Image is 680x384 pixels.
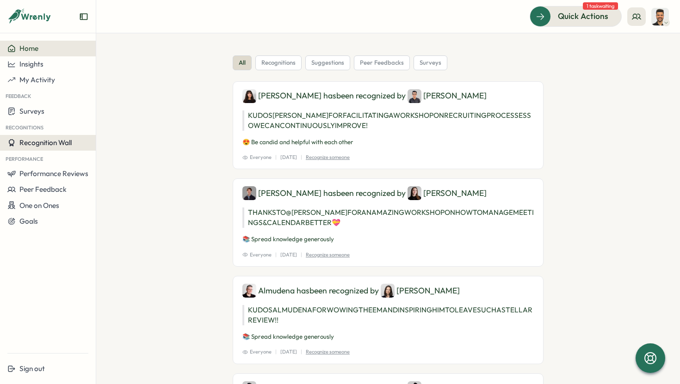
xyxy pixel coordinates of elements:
[242,89,256,103] img: Kelly Rosa
[242,284,256,298] img: Almudena Bernardos
[275,153,277,161] p: |
[242,153,272,161] span: Everyone
[408,89,421,103] img: Hasan Naqvi
[242,284,534,298] div: Almudena has been recognized by
[280,153,297,161] p: [DATE]
[275,251,277,259] p: |
[19,169,88,178] span: Performance Reviews
[242,138,534,146] p: 😍 Be candid and helpful with each other
[19,217,38,226] span: Goals
[408,186,421,200] img: Elena Ladushyna
[301,153,302,161] p: |
[261,59,296,67] span: recognitions
[242,251,272,259] span: Everyone
[19,75,55,84] span: My Activity
[275,348,277,356] p: |
[19,138,72,147] span: Recognition Wall
[239,59,246,67] span: all
[381,284,395,298] img: Elisabetta ​Casagrande
[19,185,67,194] span: Peer Feedback
[306,348,350,356] p: Recognize someone
[306,251,350,259] p: Recognize someone
[420,59,441,67] span: surveys
[19,107,44,116] span: Surveys
[242,305,534,325] p: KUDOS ALMUDENA FOR WOWING THE EM AND INSPIRING HIM TO LEAVE SUCH A STELLAR REVIEW!!
[242,333,534,341] p: 📚 Spread knowledge generously
[306,153,350,161] p: Recognize someone
[242,186,256,200] img: Dionisio Arredondo
[242,207,534,228] p: THANKS TO @[PERSON_NAME] FOR AN AMAZING WORKSHOP ON HOW TO MANAGE MEETINGS & CALENDAR BETTER 💝
[79,12,88,21] button: Expand sidebar
[19,201,59,210] span: One on Ones
[242,235,534,244] p: 📚 Spread knowledge generously
[242,348,272,356] span: Everyone
[280,348,297,356] p: [DATE]
[242,186,534,200] div: [PERSON_NAME] has been recognized by
[530,6,622,26] button: Quick Actions
[242,110,534,131] p: KUDOS [PERSON_NAME] FOR FACILITATING A WORKSHOP ON RECRUITING PROCESSES SO WE CAN CONTINUOUSLY IM...
[19,364,45,373] span: Sign out
[19,60,43,68] span: Insights
[408,186,487,200] div: [PERSON_NAME]
[558,10,608,22] span: Quick Actions
[381,284,460,298] div: [PERSON_NAME]
[360,59,404,67] span: peer feedbacks
[583,2,618,10] span: 1 task waiting
[19,44,38,53] span: Home
[651,8,669,25] img: Sagar Verma
[280,251,297,259] p: [DATE]
[242,89,534,103] div: [PERSON_NAME] has been recognized by
[311,59,344,67] span: suggestions
[408,89,487,103] div: [PERSON_NAME]
[301,251,302,259] p: |
[301,348,302,356] p: |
